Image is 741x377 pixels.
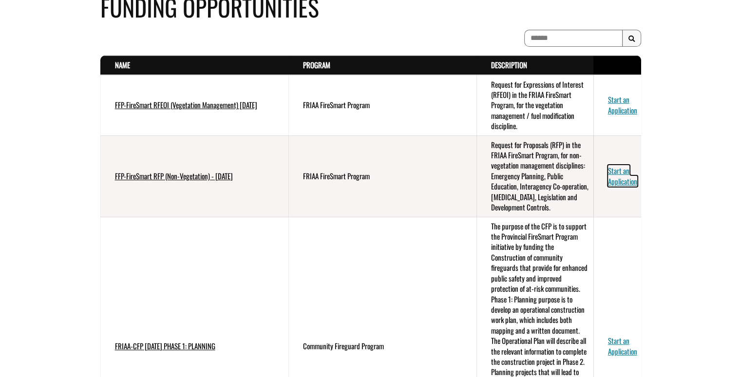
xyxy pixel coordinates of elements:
a: Start an Application [608,94,637,115]
td: FRIAA FireSmart Program [288,135,476,217]
a: Program [303,59,330,70]
a: Description [491,59,527,70]
a: FFP-FireSmart RFP (Non-Vegetation) - [DATE] [115,170,233,181]
td: FFP-FireSmart RFP (Non-Vegetation) - July 2025 [100,135,288,217]
a: Start an Application [608,335,637,356]
td: FFP-FireSmart RFEOI (Vegetation Management) July 2025 [100,75,288,136]
td: Request for Proposals (RFP) in the FRIAA FireSmart Program, for non-vegetation management discipl... [476,135,593,217]
input: To search on partial text, use the asterisk (*) wildcard character. [524,30,623,47]
td: Request for Expressions of Interest (RFEOI) in the FRIAA FireSmart Program, for the vegetation ma... [476,75,593,136]
td: FRIAA FireSmart Program [288,75,476,136]
a: Start an Application [608,165,637,186]
a: Name [115,59,130,70]
a: FFP-FireSmart RFEOI (Vegetation Management) [DATE] [115,99,257,110]
button: Search Results [622,30,641,47]
a: FRIAA-CFP [DATE] PHASE 1: PLANNING [115,340,215,351]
